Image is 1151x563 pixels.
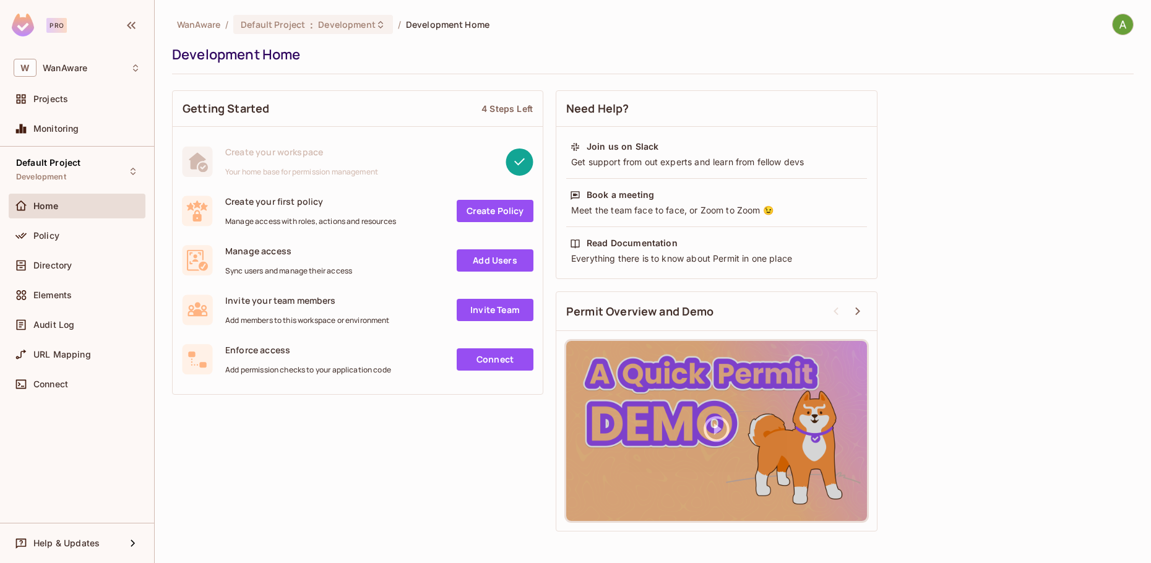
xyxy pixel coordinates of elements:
span: Default Project [16,158,80,168]
span: Sync users and manage their access [225,266,352,276]
span: Create your first policy [225,196,396,207]
span: Development Home [406,19,489,30]
span: Help & Updates [33,538,100,548]
span: Getting Started [183,101,269,116]
span: Add permission checks to your application code [225,365,391,375]
div: 4 Steps Left [481,103,533,114]
span: Permit Overview and Demo [566,304,714,319]
img: SReyMgAAAABJRU5ErkJggg== [12,14,34,37]
span: W [14,59,37,77]
span: Development [16,172,66,182]
a: Create Policy [457,200,533,222]
span: the active workspace [177,19,220,30]
li: / [398,19,401,30]
div: Pro [46,18,67,33]
a: Connect [457,348,533,371]
span: Invite your team members [225,294,390,306]
span: Elements [33,290,72,300]
span: Directory [33,260,72,270]
span: Home [33,201,59,211]
span: Manage access [225,245,352,257]
div: Development Home [172,45,1127,64]
span: Add members to this workspace or environment [225,316,390,325]
span: Projects [33,94,68,104]
span: Default Project [241,19,305,30]
span: : [309,20,314,30]
span: URL Mapping [33,350,91,359]
div: Everything there is to know about Permit in one place [570,252,863,265]
span: Audit Log [33,320,74,330]
li: / [225,19,228,30]
span: Connect [33,379,68,389]
span: Create your workspace [225,146,378,158]
span: Monitoring [33,124,79,134]
span: Policy [33,231,59,241]
span: Enforce access [225,344,391,356]
a: Invite Team [457,299,533,321]
span: Need Help? [566,101,629,116]
div: Book a meeting [587,189,654,201]
a: Add Users [457,249,533,272]
span: Manage access with roles, actions and resources [225,217,396,226]
span: Development [318,19,375,30]
div: Join us on Slack [587,140,658,153]
div: Meet the team face to face, or Zoom to Zoom 😉 [570,204,863,217]
span: Your home base for permission management [225,167,378,177]
img: Abdullah Khan [1113,14,1133,35]
div: Get support from out experts and learn from fellow devs [570,156,863,168]
span: Workspace: WanAware [43,63,87,73]
div: Read Documentation [587,237,678,249]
